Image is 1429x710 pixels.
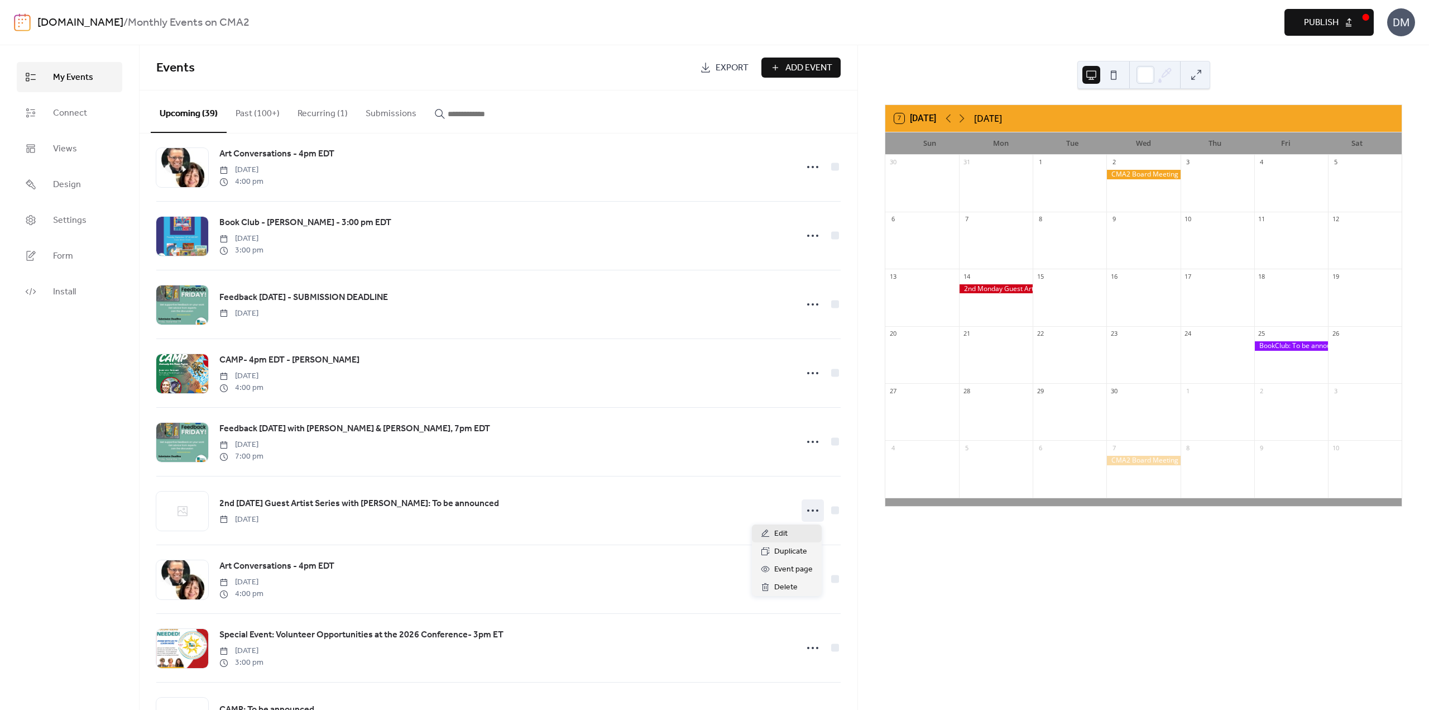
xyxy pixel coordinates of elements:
[219,497,499,511] a: 2nd [DATE] Guest Artist Series with [PERSON_NAME]: To be announced
[1110,215,1118,223] div: 9
[53,71,93,84] span: My Events
[17,205,122,235] a: Settings
[1108,132,1179,155] div: Wed
[1284,9,1374,36] button: Publish
[1184,387,1192,395] div: 1
[219,422,490,436] a: Feedback [DATE] with [PERSON_NAME] & [PERSON_NAME], 7pm EDT
[17,277,122,307] a: Install
[128,12,250,34] b: Monthly Events on CMA2
[1331,158,1340,166] div: 5
[1258,158,1266,166] div: 4
[1184,158,1192,166] div: 3
[974,112,1002,125] div: [DATE]
[962,387,971,395] div: 28
[889,272,897,280] div: 13
[219,514,258,526] span: [DATE]
[219,628,503,642] a: Special Event: Volunteer Opportunities at the 2026 Conference- 3pm ET
[1258,444,1266,452] div: 9
[1110,330,1118,338] div: 23
[17,98,122,128] a: Connect
[219,559,334,574] a: Art Conversations - 4pm EDT
[1179,132,1250,155] div: Thu
[716,61,749,75] span: Export
[53,285,76,299] span: Install
[1106,456,1180,465] div: CMA2 Board Meeting
[14,13,31,31] img: logo
[53,107,87,120] span: Connect
[1184,444,1192,452] div: 8
[219,147,334,161] a: Art Conversations - 4pm EDT
[774,563,813,576] span: Event page
[219,290,388,305] a: Feedback [DATE] - SUBMISSION DEADLINE
[289,90,357,132] button: Recurring (1)
[219,451,263,463] span: 7:00 pm
[1036,158,1044,166] div: 1
[889,387,897,395] div: 27
[1254,341,1328,351] div: BookClub: To be announced
[219,576,263,588] span: [DATE]
[219,164,263,176] span: [DATE]
[53,142,77,156] span: Views
[1331,215,1340,223] div: 12
[962,158,971,166] div: 31
[962,444,971,452] div: 5
[894,132,966,155] div: Sun
[1258,330,1266,338] div: 25
[1184,330,1192,338] div: 24
[219,628,503,642] span: Special Event: Volunteer Opportunities at the 2026 Conference- 3pm ET
[17,241,122,271] a: Form
[1036,387,1044,395] div: 29
[774,545,807,559] span: Duplicate
[357,90,425,132] button: Submissions
[1331,330,1340,338] div: 26
[889,444,897,452] div: 4
[1304,16,1339,30] span: Publish
[761,58,841,78] button: Add Event
[17,62,122,92] a: My Events
[219,216,391,230] a: Book Club - [PERSON_NAME] - 3:00 pm EDT
[1106,170,1180,179] div: CMA2 Board Meeting
[1036,272,1044,280] div: 15
[889,330,897,338] div: 20
[1258,215,1266,223] div: 11
[1036,444,1044,452] div: 6
[889,215,897,223] div: 6
[966,132,1037,155] div: Mon
[962,272,971,280] div: 14
[156,56,195,80] span: Events
[1184,272,1192,280] div: 17
[1037,132,1108,155] div: Tue
[53,250,73,263] span: Form
[1036,215,1044,223] div: 8
[53,214,87,227] span: Settings
[1331,444,1340,452] div: 10
[219,588,263,600] span: 4:00 pm
[1331,272,1340,280] div: 19
[1387,8,1415,36] div: DM
[1258,272,1266,280] div: 18
[219,657,263,669] span: 3:00 pm
[959,284,1033,294] div: 2nd Monday Guest Artist Series with Jacqui Ross: To be announced
[123,12,128,34] b: /
[219,353,359,368] a: CAMP- 4pm EDT - [PERSON_NAME]
[1250,132,1322,155] div: Fri
[1321,132,1393,155] div: Sat
[219,497,499,511] span: 2nd [DATE] Guest Artist Series with [PERSON_NAME]: To be announced
[785,61,832,75] span: Add Event
[1258,387,1266,395] div: 2
[219,382,263,394] span: 4:00 pm
[219,233,263,245] span: [DATE]
[1110,272,1118,280] div: 16
[1110,387,1118,395] div: 30
[962,330,971,338] div: 21
[889,158,897,166] div: 30
[151,90,227,133] button: Upcoming (39)
[219,645,263,657] span: [DATE]
[219,245,263,256] span: 3:00 pm
[17,134,122,164] a: Views
[1184,215,1192,223] div: 10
